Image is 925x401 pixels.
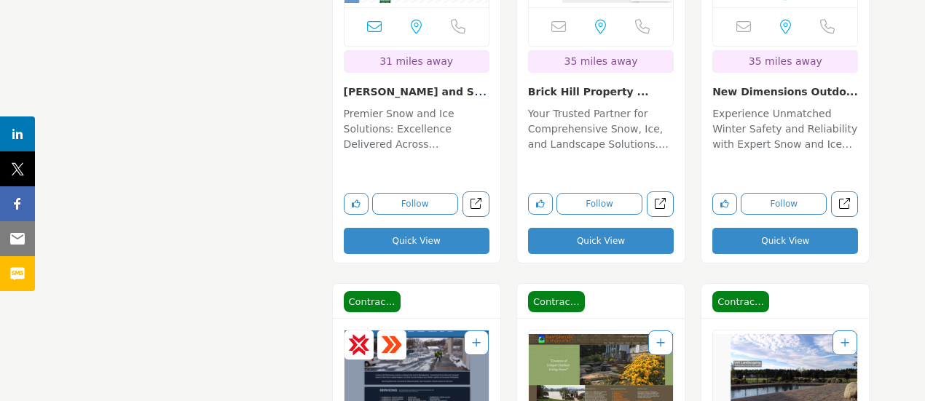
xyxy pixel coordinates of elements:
a: Premier Snow and Ice Solutions: Excellence Delivered Across [US_STATE]'s [PERSON_NAME] Valley Thi... [344,103,489,155]
p: Premier Snow and Ice Solutions: Excellence Delivered Across [US_STATE]'s [PERSON_NAME] Valley Thi... [344,106,489,155]
a: Add To List [841,337,849,349]
h3: Brick Hill Property Services, LLC [528,84,674,99]
a: Your Trusted Partner for Comprehensive Snow, Ice, and Landscape Solutions. This renowned company ... [528,103,674,155]
a: Open maggio-and-sons-land-development in new tab [462,191,489,217]
span: Contractor [344,291,401,313]
p: Your Trusted Partner for Comprehensive Snow, Ice, and Landscape Solutions. This renowned company ... [528,106,674,155]
a: Add To List [472,337,481,349]
h3: Maggio and Sons Land Development [344,84,489,99]
span: 35 miles away [749,55,822,67]
button: Follow [556,193,642,215]
button: Quick View [528,228,674,254]
img: ASM Certified Badge Icon [381,334,403,356]
button: Like listing [344,193,369,215]
img: CSP Certified Badge Icon [348,334,370,356]
button: Quick View [344,228,489,254]
h3: New Dimensions Outdoor Services [712,84,858,99]
span: Contractor [528,291,585,313]
span: Contractor [712,291,769,313]
button: Like listing [712,193,737,215]
a: Experience Unmatched Winter Safety and Reliability with Expert Snow and Ice Solutions. Specializi... [712,103,858,155]
a: Brick Hill Property ... [528,86,649,98]
button: Follow [741,193,827,215]
a: New Dimensions Outdo... [712,86,858,98]
a: Open new-dimensions-outdoor-services in new tab [831,191,858,217]
a: Add To List [656,337,665,349]
span: 31 miles away [379,55,453,67]
button: Like listing [528,193,553,215]
p: Experience Unmatched Winter Safety and Reliability with Expert Snow and Ice Solutions. Specializi... [712,106,858,155]
button: Follow [372,193,458,215]
button: Quick View [712,228,858,254]
span: 35 miles away [564,55,638,67]
a: Open brick-hill-property-services-llc in new tab [647,191,674,217]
